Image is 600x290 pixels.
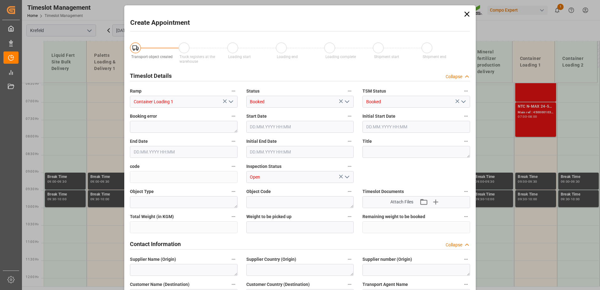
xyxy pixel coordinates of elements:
div: Collapse [446,73,462,80]
span: Transport object created [131,55,173,59]
input: DD.MM.YYYY HH:MM [130,146,238,158]
span: Remaining weight to be booked [362,213,425,220]
button: TSM Status [462,87,470,95]
span: Loading end [277,55,298,59]
span: Truck registers at the warehouse [179,55,215,64]
button: code [229,162,238,170]
span: Status [246,88,260,94]
button: open menu [458,97,468,107]
button: Timeslot Documents [462,187,470,196]
button: Start Date [346,112,354,120]
input: DD.MM.YYYY HH:MM [246,121,354,133]
button: Inspection Status [346,162,354,170]
button: open menu [226,97,235,107]
button: Weight to be picked up [346,212,354,221]
span: Customer Country (Destination) [246,281,310,288]
button: Supplier Country (Origin) [346,255,354,263]
span: End Date [130,138,148,145]
span: Total Weight (in KGM) [130,213,174,220]
span: Supplier Name (Origin) [130,256,176,263]
div: Collapse [446,242,462,248]
span: Loading complete [325,55,356,59]
button: Status [346,87,354,95]
button: Initial End Date [346,137,354,145]
button: open menu [342,172,351,182]
span: Shipment end [423,55,446,59]
button: Customer Country (Destination) [346,280,354,288]
input: Type to search/select [246,96,354,108]
span: Weight to be picked up [246,213,292,220]
span: Ramp [130,88,142,94]
span: Inspection Status [246,163,281,170]
span: Supplier Country (Origin) [246,256,296,263]
span: Customer Name (Destination) [130,281,190,288]
input: DD.MM.YYYY HH:MM [246,146,354,158]
input: Type to search/select [130,96,238,108]
span: code [130,163,140,170]
span: Start Date [246,113,267,120]
span: Title [362,138,372,145]
button: Ramp [229,87,238,95]
button: Booking error [229,112,238,120]
button: open menu [342,97,351,107]
span: Object Code [246,188,271,195]
button: Supplier Name (Origin) [229,255,238,263]
button: Initial Start Date [462,112,470,120]
button: Remaining weight to be booked [462,212,470,221]
span: Loading start [228,55,251,59]
input: DD.MM.YYYY HH:MM [362,121,470,133]
span: Initial Start Date [362,113,395,120]
button: Supplier number (Origin) [462,255,470,263]
h2: Contact Information [130,240,181,248]
button: Customer Name (Destination) [229,280,238,288]
button: Transport Agent Name [462,280,470,288]
button: Object Code [346,187,354,196]
button: Total Weight (in KGM) [229,212,238,221]
span: Booking error [130,113,157,120]
h2: Create Appointment [130,18,190,28]
button: Object Type [229,187,238,196]
h2: Timeslot Details [130,72,172,80]
span: Shipment start [374,55,399,59]
button: End Date [229,137,238,145]
span: TSM Status [362,88,386,94]
button: Title [462,137,470,145]
span: Attach Files [390,199,413,205]
span: Initial End Date [246,138,277,145]
span: Transport Agent Name [362,281,408,288]
span: Timeslot Documents [362,188,404,195]
span: Object Type [130,188,154,195]
span: Supplier number (Origin) [362,256,412,263]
